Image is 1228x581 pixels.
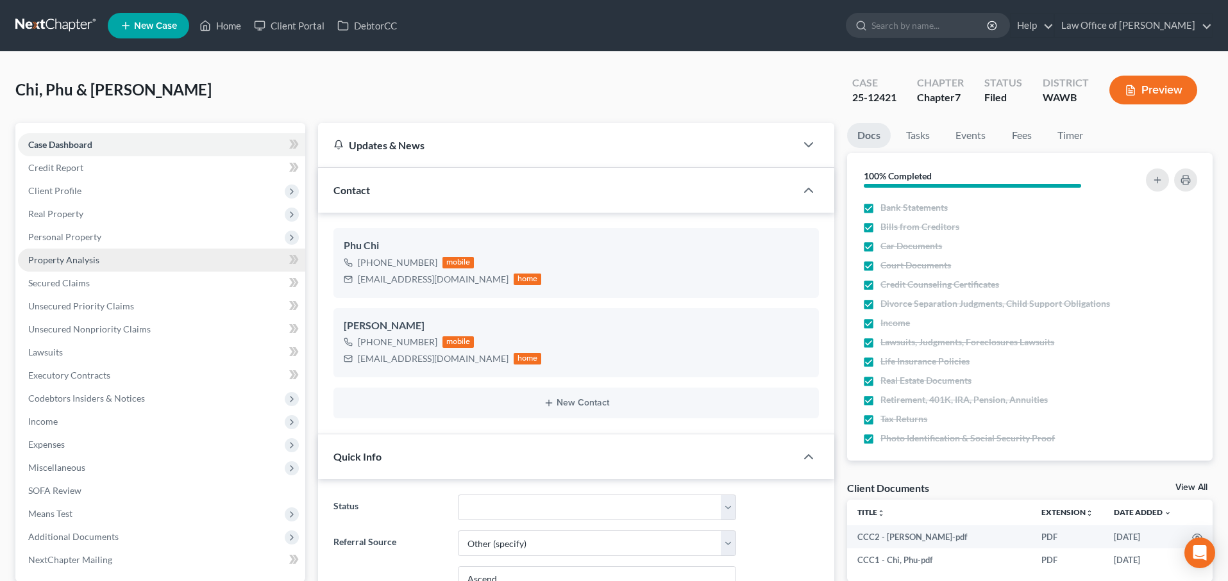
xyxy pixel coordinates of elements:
span: Real Property [28,208,83,219]
div: Open Intercom Messenger [1184,537,1215,568]
span: Income [880,316,910,329]
i: unfold_more [877,509,885,517]
td: CCC1 - Chi, Phu-pdf [847,548,1031,571]
a: Docs [847,123,891,148]
div: [EMAIL_ADDRESS][DOMAIN_NAME] [358,352,509,365]
div: Phu Chi [344,238,809,254]
a: Lawsuits [18,341,305,364]
span: SOFA Review [28,485,81,496]
a: Tasks [896,123,940,148]
span: Income [28,416,58,427]
a: NextChapter Mailing [18,548,305,571]
a: Property Analysis [18,249,305,272]
a: DebtorCC [331,14,403,37]
span: Personal Property [28,231,101,242]
span: Chi, Phu & [PERSON_NAME] [15,80,212,99]
div: [PHONE_NUMBER] [358,256,437,269]
span: Bills from Creditors [880,220,959,233]
a: View All [1175,483,1207,492]
a: Home [193,14,248,37]
a: Date Added expand_more [1114,507,1172,517]
span: Life Insurance Policies [880,355,970,368]
a: SOFA Review [18,479,305,502]
span: Miscellaneous [28,462,85,473]
span: Bank Statements [880,201,948,214]
a: Help [1011,14,1054,37]
span: Unsecured Nonpriority Claims [28,323,151,334]
a: Titleunfold_more [857,507,885,517]
td: PDF [1031,548,1104,571]
span: Secured Claims [28,277,90,288]
span: Court Documents [880,259,951,272]
a: Secured Claims [18,272,305,295]
span: Lawsuits, Judgments, Foreclosures Lawsuits [880,336,1054,348]
span: Case Dashboard [28,139,92,150]
span: Codebtors Insiders & Notices [28,393,145,404]
span: New Case [134,21,177,31]
span: Credit Report [28,162,83,173]
a: Extensionunfold_more [1041,507,1093,517]
a: Client Portal [248,14,331,37]
td: [DATE] [1104,548,1182,571]
div: Chapter [917,90,964,105]
div: [PHONE_NUMBER] [358,336,437,348]
span: Quick Info [333,450,382,462]
span: Executory Contracts [28,370,110,381]
div: [EMAIL_ADDRESS][DOMAIN_NAME] [358,273,509,286]
span: NextChapter Mailing [28,554,112,565]
strong: 100% Completed [864,170,932,181]
a: Timer [1047,123,1093,148]
td: PDF [1031,525,1104,548]
span: Property Analysis [28,254,99,265]
div: home [514,274,542,285]
span: Photo Identification & Social Security Proof [880,432,1055,445]
button: Preview [1109,76,1197,104]
a: Unsecured Priority Claims [18,295,305,318]
span: Contact [333,184,370,196]
a: Case Dashboard [18,133,305,156]
div: Chapter [917,76,964,90]
div: WAWB [1043,90,1089,105]
div: Updates & News [333,138,781,152]
div: mobile [442,257,475,268]
a: Fees [1001,123,1042,148]
span: 7 [955,91,961,103]
label: Status [327,495,451,520]
span: Unsecured Priority Claims [28,300,134,311]
td: [DATE] [1104,525,1182,548]
span: Real Estate Documents [880,374,971,387]
button: New Contact [344,398,809,408]
span: Credit Counseling Certificates [880,278,999,291]
span: Means Test [28,508,72,519]
span: Client Profile [28,185,81,196]
span: Car Documents [880,240,942,252]
div: Case [852,76,896,90]
div: Client Documents [847,481,929,495]
a: Law Office of [PERSON_NAME] [1055,14,1212,37]
div: home [514,353,542,364]
span: Retirement, 401K, IRA, Pension, Annuities [880,393,1048,406]
span: Expenses [28,439,65,450]
i: expand_more [1164,509,1172,517]
div: Filed [984,90,1022,105]
a: Executory Contracts [18,364,305,387]
a: Events [945,123,996,148]
span: Additional Documents [28,531,119,542]
div: 25-12421 [852,90,896,105]
td: CCC2 - [PERSON_NAME]-pdf [847,525,1031,548]
span: Divorce Separation Judgments, Child Support Obligations [880,297,1110,310]
a: Unsecured Nonpriority Claims [18,318,305,341]
i: unfold_more [1086,509,1093,517]
div: District [1043,76,1089,90]
span: Tax Returns [880,413,927,425]
div: mobile [442,336,475,348]
input: Search by name... [871,13,989,37]
span: Lawsuits [28,347,63,357]
a: Credit Report [18,156,305,179]
div: [PERSON_NAME] [344,318,809,334]
div: Status [984,76,1022,90]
